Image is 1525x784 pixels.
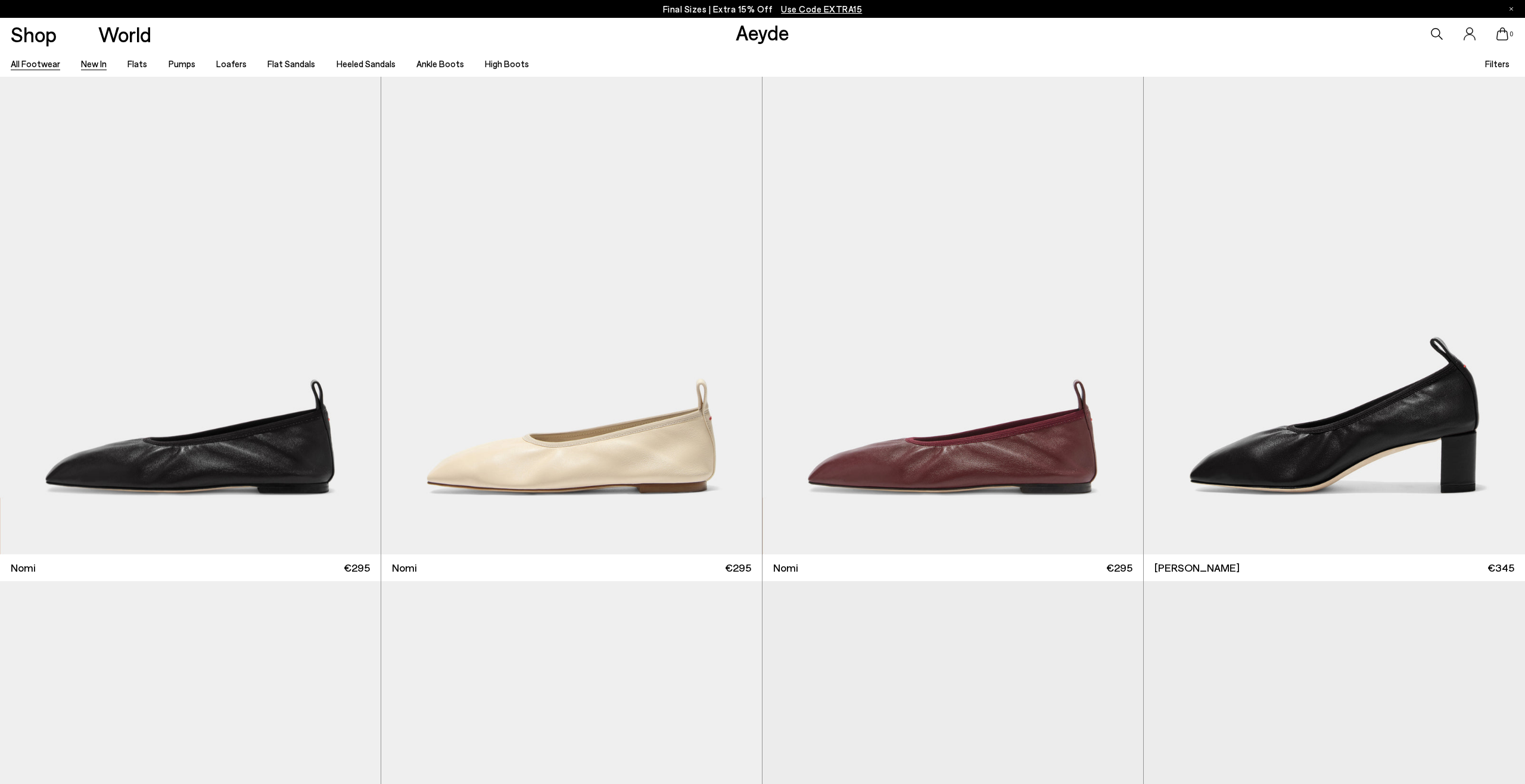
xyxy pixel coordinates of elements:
span: €295 [344,560,370,575]
a: Flats [127,58,147,69]
span: 0 [1508,31,1514,37]
span: Navigate to /collections/ss25-final-sizes [781,4,862,14]
a: High Boots [485,58,529,69]
a: All Footwear [11,58,60,69]
a: World [98,24,151,45]
a: Aeyde [736,20,789,45]
img: Narissa Ruched Pumps [1144,77,1525,554]
span: Nomi [11,560,36,575]
a: New In [81,58,107,69]
a: Nomi €295 [381,554,762,581]
a: Flat Sandals [267,58,315,69]
span: Nomi [773,560,798,575]
a: Nomi €295 [762,554,1143,581]
img: Nomi Ruched Flats [762,77,1143,554]
a: Heeled Sandals [337,58,396,69]
span: €295 [1106,560,1132,575]
a: Shop [11,24,57,45]
span: €295 [725,560,751,575]
span: Filters [1485,58,1510,69]
img: Nomi Ruched Flats [381,77,762,554]
a: Ankle Boots [416,58,464,69]
span: €345 [1487,560,1514,575]
span: [PERSON_NAME] [1154,560,1240,575]
a: Loafers [216,58,247,69]
p: Final Sizes | Extra 15% Off [663,2,863,17]
span: Nomi [392,560,417,575]
a: [PERSON_NAME] €345 [1144,554,1525,581]
a: Pumps [169,58,195,69]
a: 0 [1496,27,1508,40]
